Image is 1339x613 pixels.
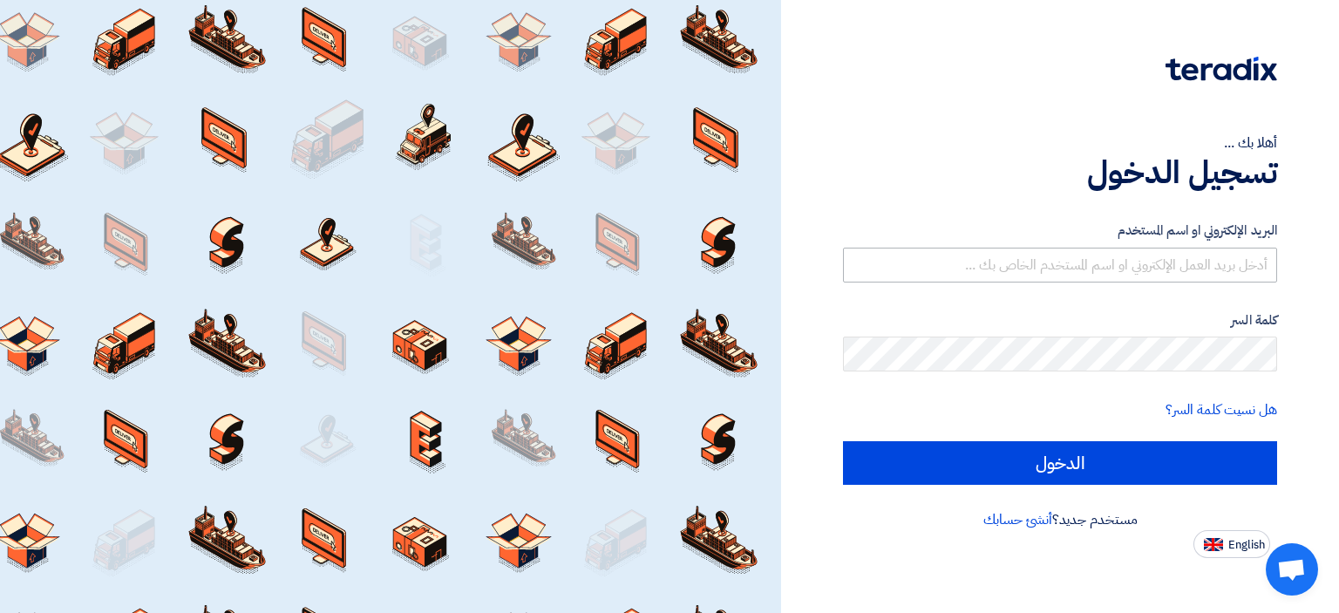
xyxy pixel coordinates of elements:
[843,509,1277,530] div: مستخدم جديد؟
[843,441,1277,485] input: الدخول
[1204,538,1223,551] img: en-US.png
[843,310,1277,330] label: كلمة السر
[843,133,1277,153] div: أهلا بك ...
[1228,539,1265,551] span: English
[843,248,1277,283] input: أدخل بريد العمل الإلكتروني او اسم المستخدم الخاص بك ...
[843,221,1277,241] label: البريد الإلكتروني او اسم المستخدم
[843,153,1277,192] h1: تسجيل الدخول
[1266,543,1318,596] div: Open chat
[1166,57,1277,81] img: Teradix logo
[983,509,1052,530] a: أنشئ حسابك
[1193,530,1270,558] button: English
[1166,399,1277,420] a: هل نسيت كلمة السر؟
